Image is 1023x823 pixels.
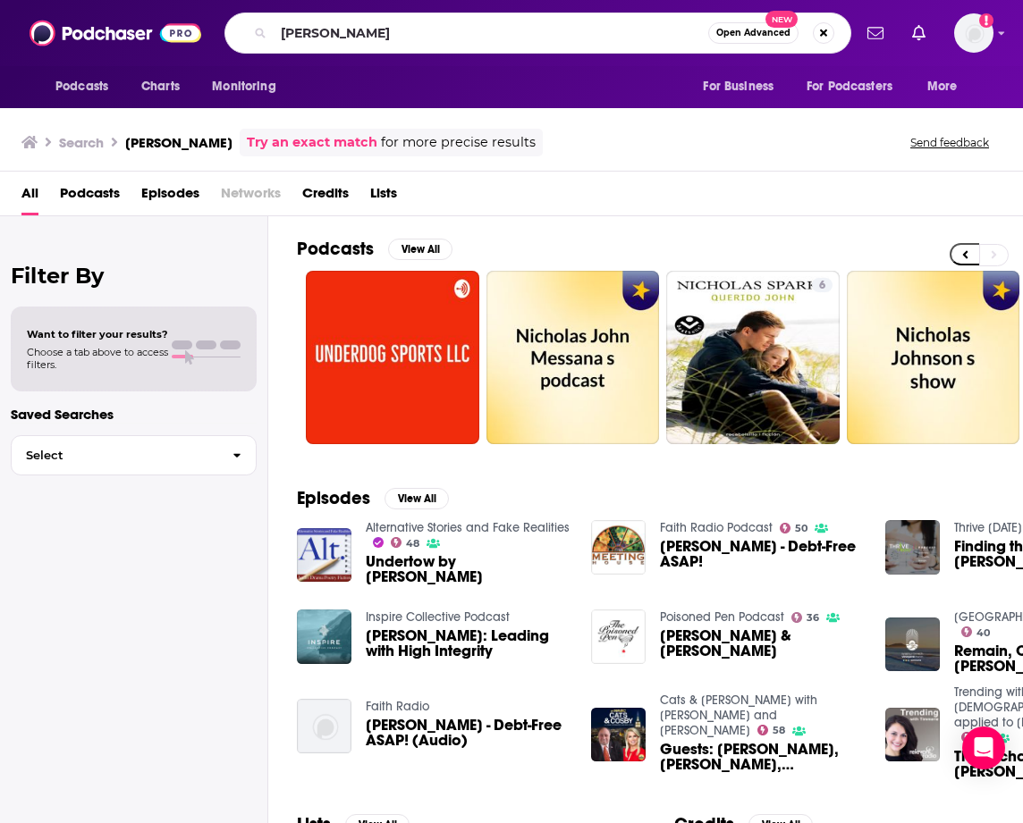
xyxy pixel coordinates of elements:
[60,179,120,215] a: Podcasts
[366,609,510,625] a: Inspire Collective Podcast
[297,238,452,260] a: PodcastsView All
[791,612,820,623] a: 36
[297,487,370,509] h2: Episodes
[297,528,351,583] img: Undertow by Nicholas John
[366,718,570,748] span: [PERSON_NAME] - Debt-Free ASAP! (Audio)
[954,520,1022,535] a: Thrive Today
[780,523,808,533] a: 50
[59,134,104,151] h3: Search
[961,626,991,637] a: 40
[591,609,646,664] img: Nicholas Griffin & John Sanford
[11,406,257,423] p: Saved Searches
[224,13,851,54] div: Search podcasts, credits, & more...
[954,13,993,53] button: Show profile menu
[954,13,993,53] img: User Profile
[819,277,825,295] span: 6
[954,13,993,53] span: Logged in as shcarlos
[757,725,786,735] a: 58
[885,617,940,672] img: Remain, Cut and Prune - Matt Nicholas - John 15:1-17
[385,488,449,509] button: View All
[247,132,377,153] a: Try an exact match
[962,726,1005,769] div: Open Intercom Messenger
[812,278,833,292] a: 6
[11,263,257,289] h2: Filter By
[660,609,784,625] a: Poisoned Pen Podcast
[795,70,918,104] button: open menu
[212,74,275,99] span: Monitoring
[27,346,168,371] span: Choose a tab above to access filters.
[703,74,774,99] span: For Business
[660,742,864,772] a: Guests: Andrew Napolitano, Daniel DiMartino, Garry McCarthy, Nicholas Howard, John McLaughlin
[660,628,864,659] span: [PERSON_NAME] & [PERSON_NAME]
[11,435,257,475] button: Select
[660,539,864,569] span: [PERSON_NAME] - Debt-Free ASAP!
[915,70,980,104] button: open menu
[807,614,819,622] span: 36
[807,74,892,99] span: For Podcasters
[366,554,570,584] a: Undertow by Nicholas John
[905,18,933,48] a: Show notifications dropdown
[660,693,817,738] a: Cats & Cosby with John Catsimatidis and Rita Cosby
[666,271,840,444] a: 6
[21,179,38,215] a: All
[765,11,798,28] span: New
[55,74,108,99] span: Podcasts
[708,22,799,44] button: Open AdvancedNew
[860,18,891,48] a: Show notifications dropdown
[12,449,218,461] span: Select
[366,628,570,659] a: Nicholas John: Leading with High Integrity
[199,70,299,104] button: open menu
[885,520,940,575] img: Finding the Right Mentor with Nicholas John
[366,520,570,535] a: Alternative Stories and Fake Realities
[660,742,864,772] span: Guests: [PERSON_NAME], [PERSON_NAME], [PERSON_NAME], [PERSON_NAME], [PERSON_NAME]
[381,132,536,153] span: for more precise results
[370,179,397,215] a: Lists
[27,328,168,340] span: Want to filter your results?
[297,487,449,509] a: EpisodesView All
[885,708,940,762] a: The Eucharist, St Nicholas, & St John Paul II
[297,609,351,664] img: Nicholas John: Leading with High Integrity
[366,628,570,659] span: [PERSON_NAME]: Leading with High Integrity
[30,16,201,50] img: Podchaser - Follow, Share and Rate Podcasts
[366,718,570,748] a: Nicholas, John - Debt-Free ASAP! (Audio)
[302,179,349,215] a: Credits
[43,70,131,104] button: open menu
[976,629,990,637] span: 40
[391,537,420,548] a: 48
[773,726,785,735] span: 58
[979,13,993,28] svg: Add a profile image
[690,70,796,104] button: open menu
[795,525,807,533] span: 50
[366,554,570,584] span: Undertow by [PERSON_NAME]
[141,74,180,99] span: Charts
[125,134,232,151] h3: [PERSON_NAME]
[130,70,190,104] a: Charts
[660,539,864,569] a: Nicholas, John - Debt-Free ASAP!
[660,628,864,659] a: Nicholas Griffin & John Sanford
[716,29,790,38] span: Open Advanced
[591,520,646,575] img: Nicholas, John - Debt-Free ASAP!
[388,239,452,260] button: View All
[221,179,281,215] span: Networks
[591,708,646,762] a: Guests: Andrew Napolitano, Daniel DiMartino, Garry McCarthy, Nicholas Howard, John McLaughlin
[660,520,773,535] a: Faith Radio Podcast
[297,238,374,260] h2: Podcasts
[406,540,419,548] span: 48
[961,732,990,743] a: 53
[141,179,199,215] span: Episodes
[905,135,994,150] button: Send feedback
[297,699,351,753] img: Nicholas, John - Debt-Free ASAP! (Audio)
[927,74,958,99] span: More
